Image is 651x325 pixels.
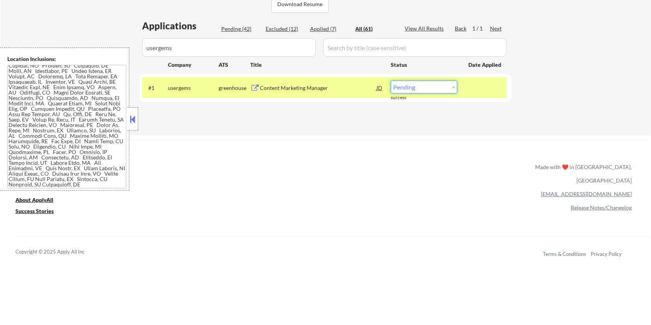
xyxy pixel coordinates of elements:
[532,160,632,187] div: Made with ❤️ in [GEOGRAPHIC_DATA], [GEOGRAPHIC_DATA]
[391,95,422,101] div: success
[142,38,316,57] input: Search by company (case sensitive)
[355,25,394,33] div: All (61)
[591,251,622,257] a: Privacy Policy
[310,25,349,33] div: Applied (7)
[15,208,54,214] u: Success Stories
[541,191,632,197] a: [EMAIL_ADDRESS][DOMAIN_NAME]
[405,25,446,32] div: View All Results
[468,61,502,69] div: Date Applied
[250,61,383,69] div: Title
[7,55,126,63] div: Location Inclusions:
[266,25,304,33] div: Excluded (12)
[221,25,260,33] div: Pending (42)
[15,207,64,217] a: Success Stories
[15,248,104,256] div: Copyright © 2025 Apply All Inc
[15,171,374,179] a: Refer & earn free applications 👯‍♀️
[571,204,632,211] a: Release Notes/Changelog
[543,251,586,257] a: Terms & Conditions
[260,84,376,92] div: Content Marketing Manager
[376,81,383,95] div: JD
[472,25,490,32] div: 1 / 1
[168,84,219,92] div: usergems
[490,25,502,32] div: Next
[15,196,53,203] u: About ApplyAll
[219,84,250,92] div: greenhouse
[391,58,457,71] div: Status
[455,25,467,32] div: Back
[323,38,507,57] input: Search by title (case sensitive)
[148,84,162,92] div: #1
[142,21,219,30] div: Applications
[15,196,64,206] a: About ApplyAll
[168,61,219,69] div: Company
[219,61,250,69] div: ATS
